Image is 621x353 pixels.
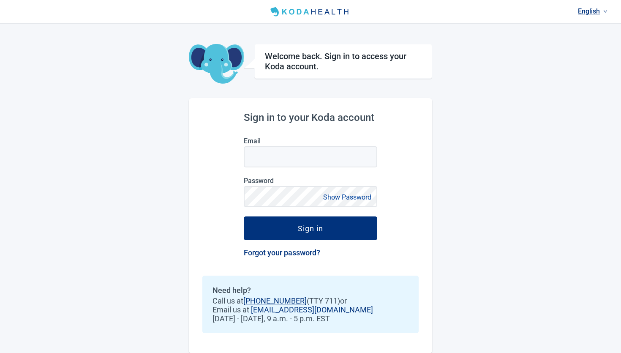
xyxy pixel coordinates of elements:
[321,192,374,203] button: Show Password
[243,296,307,305] a: [PHONE_NUMBER]
[244,248,320,257] a: Forgot your password?
[212,314,409,323] span: [DATE] - [DATE], 9 a.m. - 5 p.m. EST
[267,5,354,19] img: Koda Health
[575,4,611,18] a: Current language: English
[265,51,422,71] h1: Welcome back. Sign in to access your Koda account.
[244,177,377,185] label: Password
[298,224,323,233] div: Sign in
[244,112,377,123] h2: Sign in to your Koda account
[212,305,409,314] span: Email us at
[212,286,409,295] h2: Need help?
[244,137,377,145] label: Email
[212,296,409,305] span: Call us at (TTY 711) or
[189,44,244,85] img: Koda Elephant
[251,305,373,314] a: [EMAIL_ADDRESS][DOMAIN_NAME]
[244,216,377,240] button: Sign in
[603,9,607,14] span: down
